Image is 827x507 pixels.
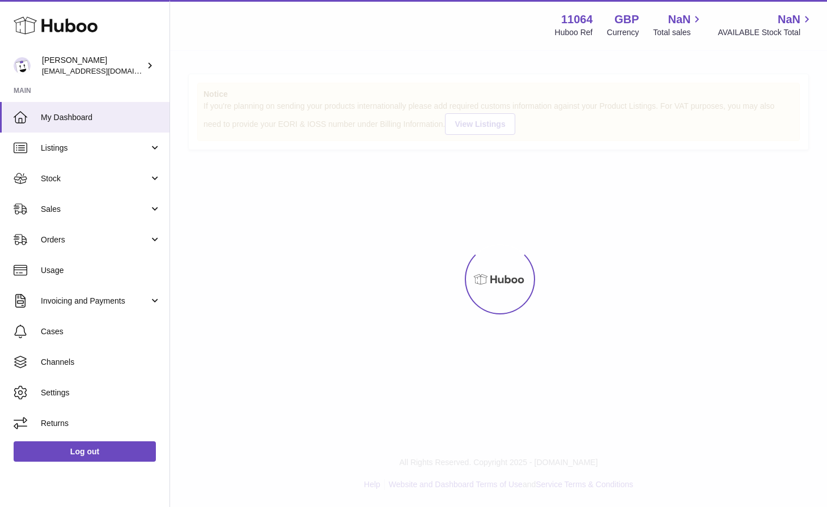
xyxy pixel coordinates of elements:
[41,173,149,184] span: Stock
[718,12,813,38] a: NaN AVAILABLE Stock Total
[41,112,161,123] span: My Dashboard
[614,12,639,27] strong: GBP
[561,12,593,27] strong: 11064
[41,418,161,429] span: Returns
[41,326,161,337] span: Cases
[42,66,167,75] span: [EMAIL_ADDRESS][DOMAIN_NAME]
[718,27,813,38] span: AVAILABLE Stock Total
[14,57,31,74] img: imichellrs@gmail.com
[41,357,161,368] span: Channels
[41,387,161,398] span: Settings
[555,27,593,38] div: Huboo Ref
[41,235,149,245] span: Orders
[778,12,800,27] span: NaN
[42,55,144,76] div: [PERSON_NAME]
[668,12,690,27] span: NaN
[607,27,639,38] div: Currency
[653,27,703,38] span: Total sales
[41,296,149,306] span: Invoicing and Payments
[14,441,156,462] a: Log out
[41,265,161,276] span: Usage
[41,143,149,154] span: Listings
[653,12,703,38] a: NaN Total sales
[41,204,149,215] span: Sales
